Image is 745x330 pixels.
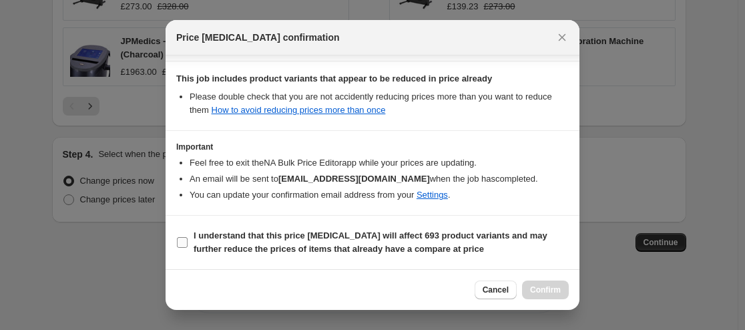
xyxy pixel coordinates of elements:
[278,174,430,184] b: [EMAIL_ADDRESS][DOMAIN_NAME]
[176,142,569,152] h3: Important
[212,105,386,115] a: How to avoid reducing prices more than once
[190,156,569,170] li: Feel free to exit the NA Bulk Price Editor app while your prices are updating.
[553,28,571,47] button: Close
[176,31,340,44] span: Price [MEDICAL_DATA] confirmation
[190,90,569,117] li: Please double check that you are not accidently reducing prices more than you want to reduce them
[417,190,448,200] a: Settings
[475,281,517,299] button: Cancel
[190,172,569,186] li: An email will be sent to when the job has completed .
[176,73,492,84] b: This job includes product variants that appear to be reduced in price already
[190,188,569,202] li: You can update your confirmation email address from your .
[194,230,547,254] b: I understand that this price [MEDICAL_DATA] will affect 693 product variants and may further redu...
[483,285,509,295] span: Cancel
